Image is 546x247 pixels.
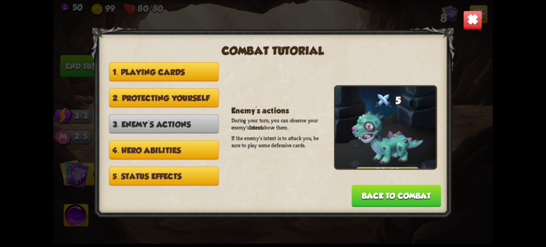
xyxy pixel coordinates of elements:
[231,106,324,115] h3: Enemy's actions
[231,117,324,131] p: During your turn, you can observe your enemy's above them.
[109,88,219,107] button: 2. Protecting yourself
[109,166,219,186] button: 5. Status effects
[463,10,482,29] img: Close_Button.png
[231,134,324,149] p: If the enemy's intent is to attack you, be sure to play some defensive cards.
[109,62,219,81] button: 1. Playing cards
[334,85,437,170] img: Enemy_Intent.jpg
[109,44,437,57] h2: Combat tutorial
[109,114,219,133] button: 3. Enemy's actions
[352,184,441,207] button: Back to combat
[109,140,219,160] button: 4. Hero abilities
[249,124,262,131] b: Intent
